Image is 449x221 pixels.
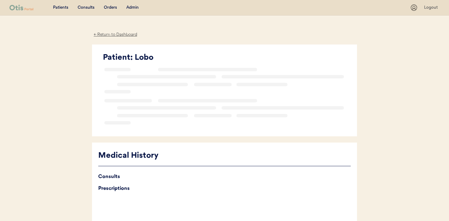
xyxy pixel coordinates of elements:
div: Patients [53,5,68,11]
div: Logout [424,5,440,11]
div: Orders [104,5,117,11]
div: ← Return to Dashboard [92,31,139,38]
div: Medical History [98,150,351,162]
div: Patient: Lobo [103,52,351,64]
div: Admin [126,5,139,11]
div: Consults [78,5,94,11]
div: Consults [98,172,351,181]
div: Prescriptions [98,184,351,193]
